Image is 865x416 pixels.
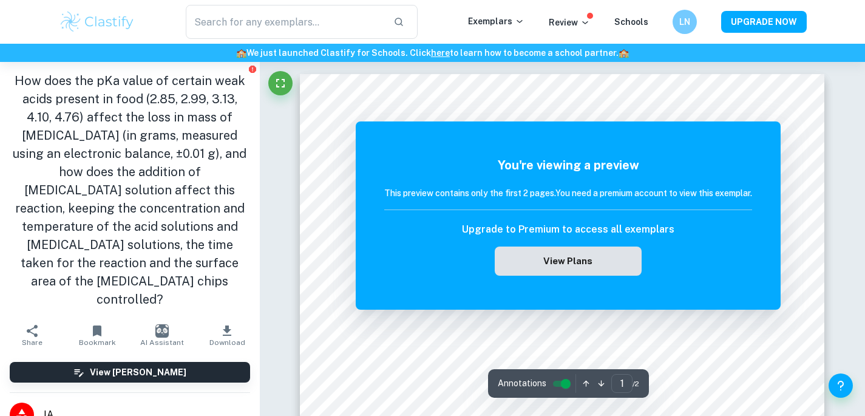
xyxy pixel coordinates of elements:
button: Fullscreen [268,71,293,95]
a: Schools [614,17,648,27]
button: Bookmark [65,318,130,352]
span: AI Assistant [140,338,184,347]
h6: Upgrade to Premium to access all exemplars [462,222,674,237]
h6: We just launched Clastify for Schools. Click to learn how to become a school partner. [2,46,863,60]
button: Help and Feedback [829,373,853,398]
button: View [PERSON_NAME] [10,362,250,383]
span: 🏫 [236,48,246,58]
span: 🏫 [619,48,629,58]
button: AI Assistant [130,318,195,352]
span: Bookmark [79,338,116,347]
h5: You're viewing a preview [384,156,752,174]
button: Download [195,318,260,352]
h1: How does the pKa value of certain weak acids present in food (2.85, 2.99, 3.13, 4.10, 4.76) affec... [10,72,250,309]
img: AI Assistant [155,324,169,338]
h6: This preview contains only the first 2 pages. You need a premium account to view this exemplar. [384,186,752,200]
p: Exemplars [468,15,524,28]
h6: View [PERSON_NAME] [90,366,186,379]
p: Review [549,16,590,29]
h6: LN [677,15,691,29]
input: Search for any exemplars... [186,5,384,39]
span: Annotations [498,377,546,390]
button: View Plans [495,247,642,276]
img: Clastify logo [59,10,136,34]
button: Report issue [248,64,257,73]
span: / 2 [633,378,639,389]
span: Share [22,338,42,347]
span: Download [209,338,245,347]
a: here [431,48,450,58]
button: UPGRADE NOW [721,11,807,33]
button: LN [673,10,697,34]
